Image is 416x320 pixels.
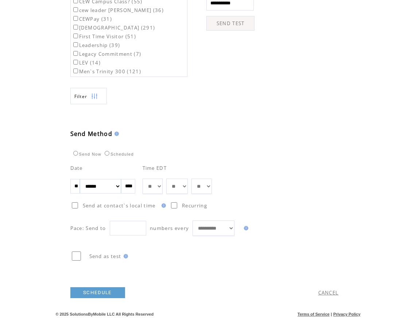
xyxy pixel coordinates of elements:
input: First Time Visitor (51) [73,34,78,38]
input: [DEMOGRAPHIC_DATA] (291) [73,25,78,30]
span: Date [70,165,83,171]
label: Leadership (39) [72,42,120,48]
label: Men`s Trinity 300 (121) [72,68,141,75]
label: First Time Visitor (51) [72,33,136,40]
input: Leadership (39) [73,42,78,47]
span: numbers every [150,225,189,231]
span: Send at contact`s local time [83,202,156,209]
a: SCHEDULE [70,287,125,298]
label: Legacy Commitment (7) [72,51,141,57]
label: CEWPay (31) [72,16,112,22]
input: LEV (14) [73,60,78,65]
input: Men`s Trinity 300 (121) [73,69,78,73]
input: Scheduled [105,151,109,156]
a: CANCEL [318,289,339,296]
label: cew leader [PERSON_NAME] (36) [72,7,164,13]
a: Filter [70,88,107,104]
a: Terms of Service [298,312,330,316]
label: Send Now [71,152,101,156]
span: Send Method [70,130,113,138]
span: | [331,312,332,316]
img: help.gif [242,226,248,230]
span: Pace: Send to [70,225,106,231]
span: Send as test [89,253,121,259]
span: Recurring [182,202,207,209]
span: Show filters [74,93,88,99]
img: filters.png [91,88,98,105]
input: CEWPay (31) [73,16,78,21]
label: [DEMOGRAPHIC_DATA] (291) [72,24,155,31]
img: help.gif [159,203,166,208]
input: cew leader [PERSON_NAME] (36) [73,7,78,12]
img: help.gif [121,254,128,258]
img: help.gif [112,132,119,136]
input: Send Now [73,151,78,156]
input: Legacy Commitment (7) [73,51,78,56]
span: Time EDT [143,165,167,171]
label: Scheduled [103,152,134,156]
a: SEND TEST [206,16,254,31]
a: Privacy Policy [333,312,361,316]
label: LEV (14) [72,59,101,66]
span: © 2025 SolutionsByMobile LLC All Rights Reserved [56,312,154,316]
